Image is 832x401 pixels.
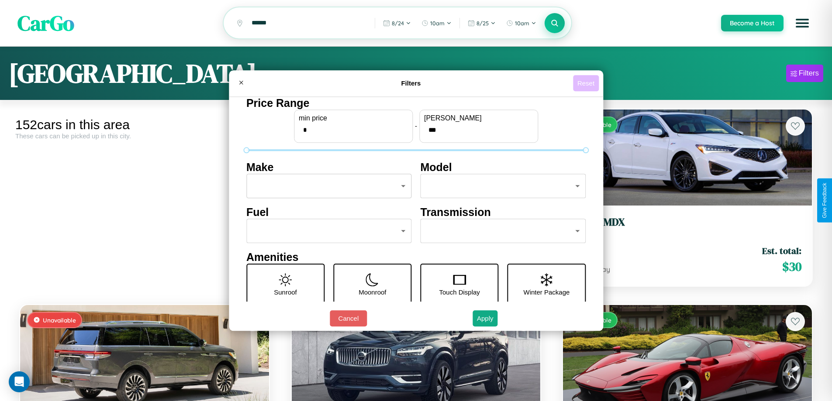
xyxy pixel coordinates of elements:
button: 8/24 [379,16,415,30]
span: 8 / 25 [476,20,489,27]
span: 10am [515,20,529,27]
label: [PERSON_NAME] [424,114,533,122]
div: Give Feedback [822,183,828,218]
span: 10am [430,20,445,27]
span: 8 / 24 [392,20,404,27]
p: Moonroof [359,286,386,298]
h4: Make [246,161,412,174]
button: Reset [573,75,599,91]
h4: Model [421,161,586,174]
button: Apply [473,310,498,326]
button: Filters [786,65,823,82]
h4: Fuel [246,206,412,219]
div: These cars can be picked up in this city. [15,132,274,140]
div: Open Intercom Messenger [9,371,30,392]
button: 8/25 [463,16,500,30]
h4: Amenities [246,251,586,264]
span: Unavailable [43,316,76,324]
span: CarGo [17,9,74,38]
button: Become a Host [721,15,784,31]
p: - [415,120,417,132]
button: 10am [417,16,456,30]
span: Est. total: [762,244,801,257]
p: Sunroof [274,286,297,298]
label: min price [299,114,408,122]
div: Filters [799,69,819,78]
p: Winter Package [524,286,570,298]
div: 152 cars in this area [15,117,274,132]
h4: Price Range [246,97,586,110]
h1: [GEOGRAPHIC_DATA] [9,55,257,91]
button: Cancel [330,310,367,326]
button: 10am [502,16,541,30]
a: Acura MDX2014 [573,216,801,237]
h4: Transmission [421,206,586,219]
p: Touch Display [439,286,480,298]
button: Open menu [790,11,815,35]
span: $ 30 [782,258,801,275]
h4: Filters [249,79,573,87]
h3: Acura MDX [573,216,801,229]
